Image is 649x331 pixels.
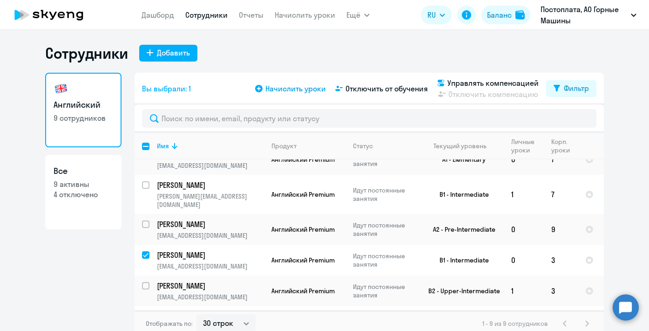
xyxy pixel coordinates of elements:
[157,47,190,58] div: Добавить
[511,138,537,154] div: Личные уроки
[544,245,578,276] td: 3
[157,180,264,190] a: [PERSON_NAME]
[271,287,335,295] span: Английский Premium
[157,219,262,229] p: [PERSON_NAME]
[157,281,262,291] p: [PERSON_NAME]
[271,256,335,264] span: Английский Premium
[417,144,504,175] td: A1 - Elementary
[541,4,627,26] p: Постоплата, АО Горные Машины
[54,189,113,200] p: 4 отключено
[353,142,373,150] div: Статус
[504,276,544,306] td: 1
[239,10,264,20] a: Отчеты
[157,231,264,240] p: [EMAIL_ADDRESS][DOMAIN_NAME]
[346,6,370,24] button: Ещё
[45,73,122,147] a: Английский9 сотрудников
[504,245,544,276] td: 0
[487,9,512,21] div: Баланс
[482,319,548,328] span: 1 - 9 из 9 сотрудников
[275,10,335,20] a: Начислить уроки
[417,276,504,306] td: B2 - Upper-Intermediate
[346,9,360,21] span: Ещё
[544,276,578,306] td: 3
[353,186,417,203] p: Идут постоянные занятия
[157,219,264,229] a: [PERSON_NAME]
[421,6,452,24] button: RU
[142,109,596,128] input: Поиск по имени, email, продукту или статусу
[417,214,504,245] td: A2 - Pre-Intermediate
[271,190,335,199] span: Английский Premium
[157,262,264,270] p: [EMAIL_ADDRESS][DOMAIN_NAME]
[515,10,525,20] img: balance
[536,4,641,26] button: Постоплата, АО Горные Машины
[271,142,345,150] div: Продукт
[447,77,539,89] span: Управлять компенсацией
[54,113,113,123] p: 9 сотрудников
[157,293,264,301] p: [EMAIL_ADDRESS][DOMAIN_NAME]
[157,161,264,170] p: [EMAIL_ADDRESS][DOMAIN_NAME]
[551,138,571,154] div: Корп. уроки
[54,81,68,96] img: english
[427,9,436,21] span: RU
[54,99,113,111] h3: Английский
[54,179,113,189] p: 9 активны
[185,10,228,20] a: Сотрудники
[271,142,297,150] div: Продукт
[353,142,417,150] div: Статус
[157,250,262,260] p: [PERSON_NAME]
[511,138,543,154] div: Личные уроки
[544,214,578,245] td: 9
[551,138,577,154] div: Корп. уроки
[544,175,578,214] td: 7
[353,252,417,269] p: Идут постоянные занятия
[504,144,544,175] td: 0
[45,155,122,229] a: Все9 активны4 отключено
[481,6,530,24] button: Балансbalance
[157,180,262,190] p: [PERSON_NAME]
[353,151,417,168] p: Идут постоянные занятия
[271,155,335,164] span: Английский Premium
[504,175,544,214] td: 1
[417,245,504,276] td: B1 - Intermediate
[139,45,197,62] button: Добавить
[45,44,128,62] h1: Сотрудники
[544,144,578,175] td: 7
[353,221,417,238] p: Идут постоянные занятия
[54,165,113,177] h3: Все
[157,250,264,260] a: [PERSON_NAME]
[157,192,264,209] p: [PERSON_NAME][EMAIL_ADDRESS][DOMAIN_NAME]
[157,281,264,291] a: [PERSON_NAME]
[142,83,191,94] span: Вы выбрали: 1
[353,283,417,299] p: Идут постоянные занятия
[433,142,487,150] div: Текущий уровень
[142,10,174,20] a: Дашборд
[157,142,264,150] div: Имя
[146,319,193,328] span: Отображать по:
[564,83,589,94] div: Фильтр
[504,214,544,245] td: 0
[425,142,503,150] div: Текущий уровень
[157,142,169,150] div: Имя
[345,83,428,94] span: Отключить от обучения
[417,175,504,214] td: B1 - Intermediate
[271,225,335,234] span: Английский Premium
[265,83,326,94] span: Начислить уроки
[546,80,596,97] button: Фильтр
